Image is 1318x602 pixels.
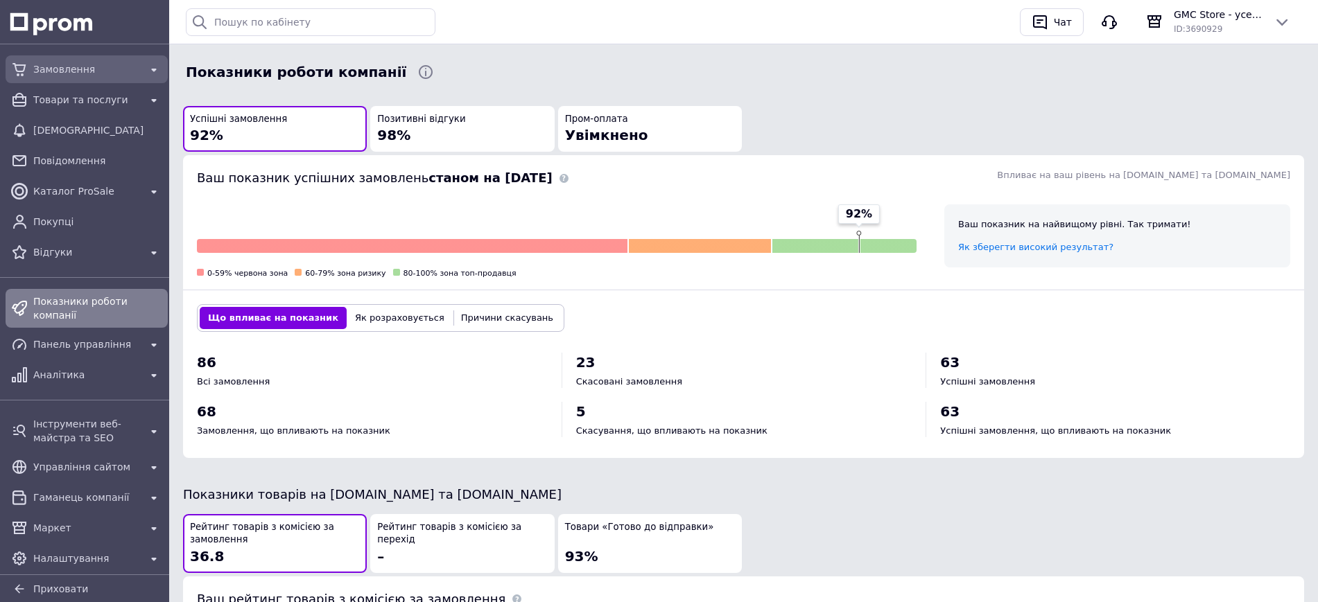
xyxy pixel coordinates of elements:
span: Пром-оплата [565,113,628,126]
span: Гаманець компанії [33,490,140,504]
span: 23 [576,354,596,371]
span: Відгуки [33,245,140,259]
span: 68 [197,403,216,420]
button: Що впливає на показник [200,307,347,329]
span: Впливає на ваш рівень на [DOMAIN_NAME] та [DOMAIN_NAME] [997,170,1290,180]
span: 63 [940,354,960,371]
span: 60-79% зона ризику [305,269,385,278]
span: 93% [565,548,598,565]
span: Інструменти веб-майстра та SEO [33,417,140,445]
span: Каталог ProSale [33,184,140,198]
span: Увімкнено [565,127,648,143]
span: GMC Store - усе для смартфона і трохи більше 😉 [1174,8,1263,21]
button: Як розраховується [347,307,453,329]
span: Скасування, що впливають на показник [576,425,768,436]
span: 86 [197,354,216,371]
span: 63 [940,403,960,420]
span: Рейтинг товарів з комісією за замовлення [190,521,360,547]
span: Показники товарів на [DOMAIN_NAME] та [DOMAIN_NAME] [183,487,562,502]
span: Маркет [33,521,140,535]
button: Чат [1020,8,1084,36]
b: станом на [DATE] [428,170,552,185]
span: [DEMOGRAPHIC_DATA] [33,123,162,137]
span: 0-59% червона зона [207,269,288,278]
div: Чат [1051,12,1075,33]
a: Як зберегти високий результат? [958,242,1113,252]
span: Рейтинг товарів з комісією за перехід [377,521,547,547]
span: 92% [846,206,872,222]
span: 80-100% зона топ-продавця [404,269,517,278]
span: Товари «Готово до відправки» [565,521,714,534]
span: Управління сайтом [33,460,140,474]
button: Позитивні відгуки98% [370,106,554,152]
span: Покупці [33,215,162,229]
span: Всі замовлення [197,376,270,387]
span: Ваш показник успішних замовлень [197,170,553,185]
span: – [377,548,384,565]
span: Замовлення, що впливають на показник [197,425,390,436]
span: Скасовані замовлення [576,376,682,387]
span: 36.8 [190,548,224,565]
button: Рейтинг товарів з комісією за перехід– [370,514,554,573]
span: Позитивні відгуки [377,113,465,126]
span: Замовлення [33,62,140,76]
span: Успішні замовлення [940,376,1035,387]
span: 92% [190,127,223,143]
span: Успішні замовлення, що впливають на показник [940,425,1171,436]
span: ID: 3690929 [1174,24,1222,34]
span: Показники роботи компанії [33,294,162,322]
div: Ваш показник на найвищому рівні. Так тримати! [958,218,1276,231]
span: Приховати [33,583,88,594]
span: 98% [377,127,410,143]
span: Товари та послуги [33,93,140,107]
span: Налаштування [33,551,140,565]
span: Успішні замовлення [190,113,287,126]
button: Причини скасувань [453,307,562,329]
span: Панель управління [33,337,140,351]
button: Успішні замовлення92% [183,106,367,152]
span: Аналітика [33,368,140,382]
span: Повідомлення [33,154,162,168]
button: Рейтинг товарів з комісією за замовлення36.8 [183,514,367,573]
button: Товари «Готово до відправки»93% [558,514,742,573]
button: Пром-оплатаУвімкнено [558,106,742,152]
span: Показники роботи компанії [186,62,406,82]
input: Пошук по кабінету [186,8,435,36]
span: 5 [576,403,586,420]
